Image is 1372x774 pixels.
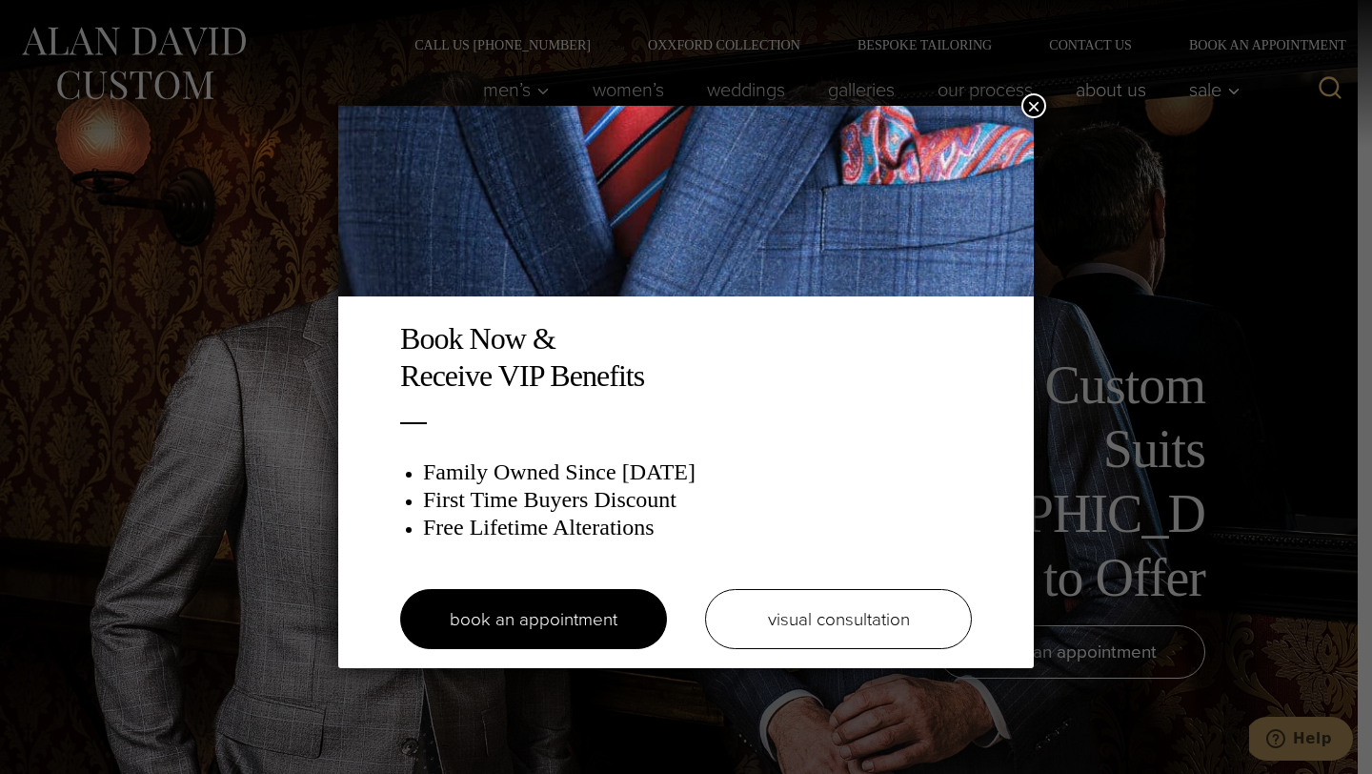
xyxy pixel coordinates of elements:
h3: Free Lifetime Alterations [423,514,972,541]
span: Help [44,13,83,31]
h2: Book Now & Receive VIP Benefits [400,320,972,394]
h3: Family Owned Since [DATE] [423,458,972,486]
button: Close [1021,93,1046,118]
a: visual consultation [705,589,972,649]
a: book an appointment [400,589,667,649]
h3: First Time Buyers Discount [423,486,972,514]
